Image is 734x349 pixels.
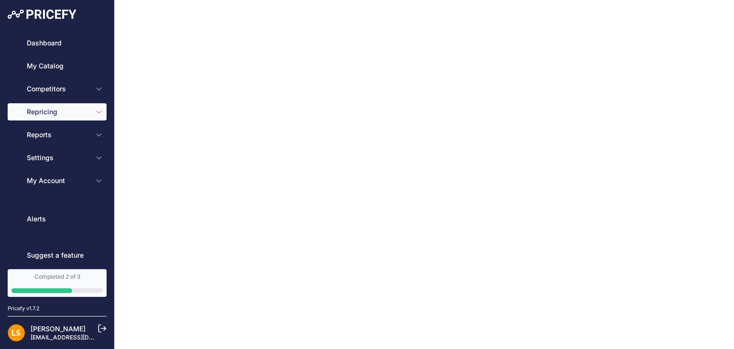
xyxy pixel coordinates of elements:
nav: Sidebar [8,34,107,264]
button: Settings [8,149,107,166]
a: [EMAIL_ADDRESS][DOMAIN_NAME] [31,334,130,341]
a: Dashboard [8,34,107,52]
span: Competitors [27,84,89,94]
span: My Account [27,176,89,185]
button: Reports [8,126,107,143]
div: Pricefy v1.7.2 [8,305,40,313]
a: Completed 2 of 3 [8,269,107,297]
button: Repricing [8,103,107,120]
button: My Account [8,172,107,189]
a: Alerts [8,210,107,228]
span: Reports [27,130,89,140]
span: Repricing [27,107,89,117]
a: Suggest a feature [8,247,107,264]
button: Competitors [8,80,107,98]
div: Completed 2 of 3 [11,273,103,281]
img: Pricefy Logo [8,10,76,19]
a: My Catalog [8,57,107,75]
span: Settings [27,153,89,163]
a: [PERSON_NAME] [31,325,86,333]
